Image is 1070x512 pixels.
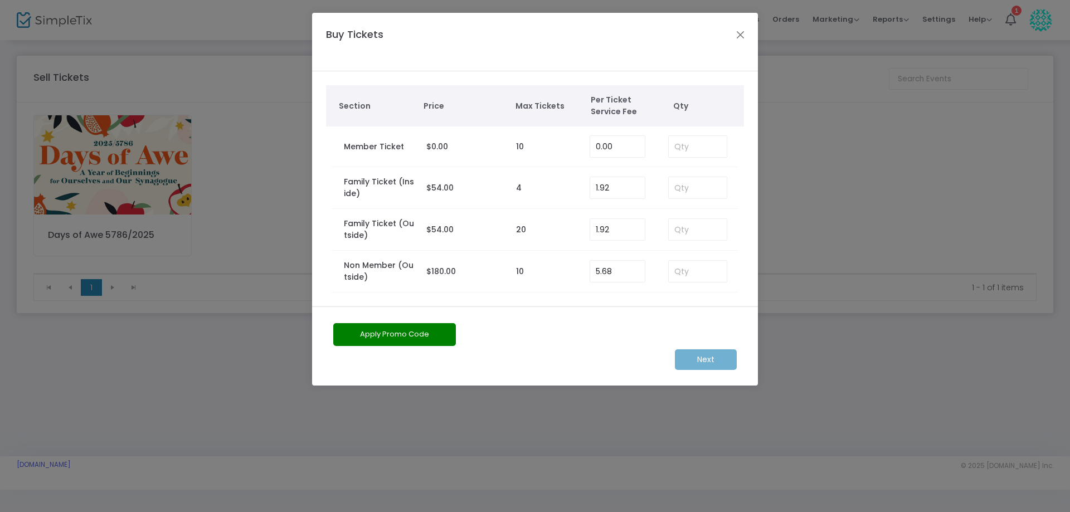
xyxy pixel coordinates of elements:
[515,100,580,112] span: Max Tickets
[344,176,416,199] label: Family Ticket (Inside)
[424,100,504,112] span: Price
[669,177,727,198] input: Qty
[339,100,413,112] span: Section
[590,261,645,282] input: Enter Service Fee
[344,260,416,283] label: Non Member (Outside)
[590,219,645,240] input: Enter Service Fee
[516,141,524,153] label: 10
[669,136,727,157] input: Qty
[591,94,655,118] span: Per Ticket Service Fee
[516,182,522,194] label: 4
[590,177,645,198] input: Enter Service Fee
[320,27,425,57] h4: Buy Tickets
[344,218,416,241] label: Family Ticket (Outside)
[590,136,645,157] input: Enter Service Fee
[673,100,739,112] span: Qty
[426,266,456,277] span: $180.00
[426,182,454,193] span: $54.00
[333,323,456,346] button: Apply Promo Code
[426,224,454,235] span: $54.00
[516,266,524,277] label: 10
[516,224,526,236] label: 20
[344,141,404,153] label: Member Ticket
[669,261,727,282] input: Qty
[733,27,748,42] button: Close
[669,219,727,240] input: Qty
[426,141,448,152] span: $0.00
